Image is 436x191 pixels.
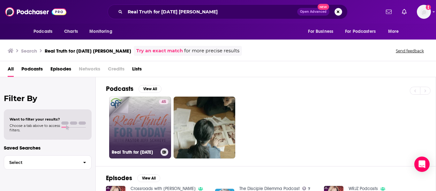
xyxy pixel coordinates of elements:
[4,155,92,170] button: Select
[384,26,407,38] button: open menu
[426,5,431,10] svg: Add a profile image
[21,64,43,77] a: Podcasts
[5,6,66,18] img: Podchaser - Follow, Share and Rate Podcasts
[417,5,431,19] span: Logged in as angelabellBL2024
[106,85,162,93] a: PodcastsView All
[106,85,133,93] h2: Podcasts
[137,174,160,182] button: View All
[302,187,310,190] a: 7
[29,26,61,38] button: open menu
[394,48,426,54] button: Send feedback
[85,26,120,38] button: open menu
[308,187,310,190] span: 7
[162,99,166,105] span: 45
[159,99,169,104] a: 45
[4,145,92,151] p: Saved Searches
[341,26,385,38] button: open menu
[21,48,37,54] h3: Search
[417,5,431,19] img: User Profile
[184,47,239,55] span: for more precise results
[50,64,71,77] a: Episodes
[345,27,376,36] span: For Podcasters
[106,174,132,182] h2: Episodes
[109,97,171,158] a: 45Real Truth for [DATE]
[132,64,142,77] a: Lists
[383,6,394,17] a: Show notifications dropdown
[318,4,329,10] span: New
[414,157,430,172] div: Open Intercom Messenger
[125,7,297,17] input: Search podcasts, credits, & more...
[4,160,78,165] span: Select
[4,94,92,103] h2: Filter By
[112,150,158,155] h3: Real Truth for [DATE]
[34,27,52,36] span: Podcasts
[300,10,327,13] span: Open Advanced
[64,27,78,36] span: Charts
[136,47,183,55] a: Try an exact match
[8,64,14,77] a: All
[417,5,431,19] button: Show profile menu
[297,8,329,16] button: Open AdvancedNew
[108,64,124,77] span: Credits
[89,27,112,36] span: Monitoring
[108,4,348,19] div: Search podcasts, credits, & more...
[139,85,162,93] button: View All
[10,117,60,121] span: Want to filter your results?
[399,6,409,17] a: Show notifications dropdown
[388,27,399,36] span: More
[60,26,82,38] a: Charts
[10,123,60,132] span: Choose a tab above to access filters.
[79,64,100,77] span: Networks
[106,174,160,182] a: EpisodesView All
[304,26,341,38] button: open menu
[308,27,333,36] span: For Business
[45,48,131,54] h3: Real Truth for [DATE] [PERSON_NAME]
